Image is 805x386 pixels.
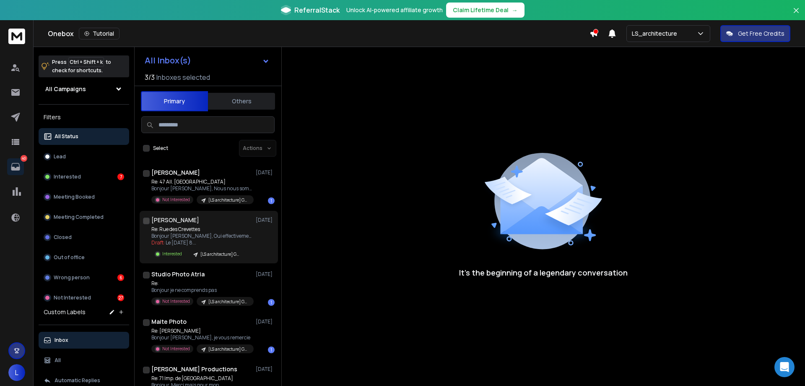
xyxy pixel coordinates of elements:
[54,274,90,281] p: Wrong person
[141,91,208,111] button: Primary
[55,357,61,364] p: All
[151,168,200,177] h1: [PERSON_NAME]
[200,251,241,257] p: [LS architecture] Google map Freelance-indépendant-Consultant
[39,229,129,246] button: Closed
[39,289,129,306] button: Not Interested27
[151,334,252,341] p: Bonjour [PERSON_NAME], je vous remercie
[774,357,795,377] div: Open Intercom Messenger
[151,185,252,192] p: Bonjour [PERSON_NAME], Nous nous sommes
[208,346,249,352] p: [LS architecture] Google map Freelance-indépendant-Consultant
[738,29,784,38] p: Get Free Credits
[7,158,24,175] a: 40
[117,173,124,180] div: 7
[346,6,443,14] p: Unlock AI-powered affiliate growth
[268,347,275,353] div: 1
[256,318,275,325] p: [DATE]
[512,6,518,14] span: →
[632,29,680,38] p: LS_architecture
[256,169,275,176] p: [DATE]
[45,85,86,93] h1: All Campaigns
[162,298,190,305] p: Not Interested
[151,365,237,373] h1: [PERSON_NAME] Productions
[720,25,790,42] button: Get Free Credits
[151,233,252,239] p: Bonjour [PERSON_NAME], Oui effectivement je
[151,287,252,294] p: Bonjour je ne comprends pas
[151,270,205,278] h1: Studio Photo Atria
[39,269,129,286] button: Wrong person6
[268,197,275,204] div: 1
[54,173,81,180] p: Interested
[48,28,589,39] div: Onebox
[156,72,210,82] h3: Inboxes selected
[39,81,129,97] button: All Campaigns
[162,346,190,352] p: Not Interested
[54,153,66,160] p: Lead
[44,308,86,316] h3: Custom Labels
[138,52,276,69] button: All Inbox(s)
[459,267,628,278] p: It’s the beginning of a legendary conversation
[79,28,119,39] button: Tutorial
[268,299,275,306] div: 1
[54,194,95,200] p: Meeting Booked
[446,3,525,18] button: Claim Lifetime Deal→
[39,332,129,349] button: Inbox
[55,337,68,344] p: Inbox
[68,57,104,67] span: Ctrl + Shift + k
[117,274,124,281] div: 6
[54,214,104,221] p: Meeting Completed
[8,364,25,381] button: L
[39,148,129,165] button: Lead
[151,280,252,287] p: Re:
[54,294,91,301] p: Not Interested
[151,179,252,185] p: Re: 47 All. [GEOGRAPHIC_DATA]
[208,92,275,110] button: Others
[162,197,190,203] p: Not Interested
[166,239,196,246] span: Le [DATE] 8 ...
[39,111,129,123] h3: Filters
[294,5,340,15] span: ReferralStack
[256,271,275,278] p: [DATE]
[21,155,27,162] p: 40
[208,299,249,305] p: [LS architecture] Google map Freelance-indépendant-Consultant
[208,197,249,203] p: [LS architecture] Google map Freelance-indépendant-Consultant
[39,128,129,145] button: All Status
[151,328,252,334] p: Re: [PERSON_NAME]
[153,145,168,152] label: Select
[54,254,85,261] p: Out of office
[151,226,252,233] p: Re: Rue des Crevettes
[162,251,182,257] p: Interested
[151,216,199,224] h1: [PERSON_NAME]
[145,72,155,82] span: 3 / 3
[39,209,129,226] button: Meeting Completed
[52,58,111,75] p: Press to check for shortcuts.
[39,189,129,205] button: Meeting Booked
[256,217,275,223] p: [DATE]
[54,234,72,241] p: Closed
[117,294,124,301] div: 27
[256,366,275,373] p: [DATE]
[151,375,252,382] p: Re: 71 Imp. de [GEOGRAPHIC_DATA]
[39,352,129,369] button: All
[55,133,78,140] p: All Status
[151,239,165,246] span: Draft:
[145,56,191,65] h1: All Inbox(s)
[39,249,129,266] button: Out of office
[39,168,129,185] button: Interested7
[151,318,187,326] h1: Maite Photo
[791,5,802,25] button: Close banner
[55,377,100,384] p: Automatic Replies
